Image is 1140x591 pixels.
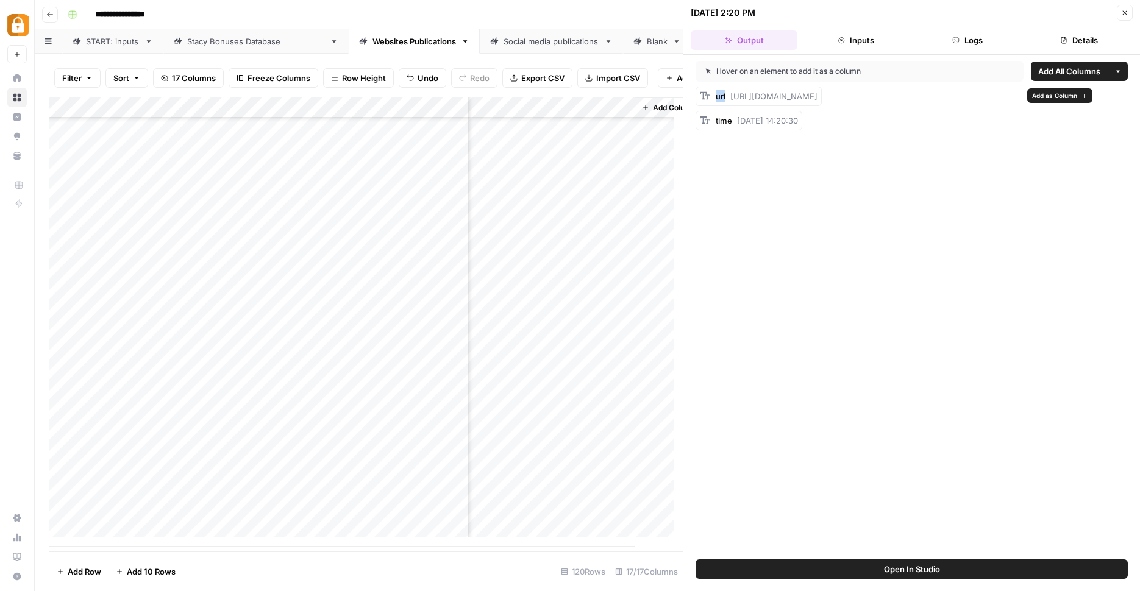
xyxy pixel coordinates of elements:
span: Row Height [342,72,386,84]
span: Sort [113,72,129,84]
span: [URL][DOMAIN_NAME] [730,91,818,101]
div: 120 Rows [556,562,610,581]
div: Blank [647,35,668,48]
span: [DATE] 14:20:30 [737,116,798,126]
button: Add Row [49,562,109,581]
div: Hover on an element to add it as a column [705,66,938,77]
button: Add Column [637,100,700,116]
button: 17 Columns [153,68,224,88]
span: time [716,116,732,126]
span: Add as Column [1032,91,1077,101]
button: Add Column [658,68,732,88]
button: Add as Column [1027,88,1092,103]
button: Details [1026,30,1133,50]
button: Workspace: Adzz [7,10,27,40]
a: Opportunities [7,127,27,146]
img: Adzz Logo [7,14,29,36]
button: Help + Support [7,567,27,586]
button: Redo [451,68,497,88]
span: Undo [418,72,438,84]
span: Open In Studio [884,563,940,575]
a: Your Data [7,146,27,166]
button: Open In Studio [696,559,1128,579]
a: Blank [623,29,691,54]
button: Freeze Columns [229,68,318,88]
button: Filter [54,68,101,88]
button: Output [691,30,797,50]
button: Undo [399,68,446,88]
button: Sort [105,68,148,88]
a: Usage [7,528,27,547]
span: Add Column [653,102,696,113]
button: Add All Columns [1031,62,1108,81]
button: Row Height [323,68,394,88]
span: url [716,91,725,101]
a: START: inputs [62,29,163,54]
a: Learning Hub [7,547,27,567]
button: Import CSV [577,68,648,88]
span: 17 Columns [172,72,216,84]
span: Add 10 Rows [127,565,176,578]
span: Add Row [68,565,101,578]
div: START: inputs [86,35,140,48]
div: Social media publications [504,35,599,48]
a: [PERSON_NAME] Bonuses Database [163,29,349,54]
button: Logs [914,30,1021,50]
a: Insights [7,107,27,127]
span: Export CSV [521,72,565,84]
a: Websites Publications [349,29,480,54]
span: Add Column [677,72,724,84]
a: Social media publications [480,29,623,54]
span: Freeze Columns [248,72,310,84]
div: [DATE] 2:20 PM [691,7,755,19]
div: [PERSON_NAME] Bonuses Database [187,35,325,48]
button: Inputs [802,30,909,50]
a: Browse [7,88,27,107]
span: Redo [470,72,490,84]
button: Add 10 Rows [109,562,183,581]
a: Home [7,68,27,88]
div: Websites Publications [372,35,456,48]
div: 17/17 Columns [610,562,683,581]
a: Settings [7,508,27,528]
button: Export CSV [502,68,572,88]
span: Add All Columns [1038,65,1100,77]
span: Import CSV [596,72,640,84]
span: Filter [62,72,82,84]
